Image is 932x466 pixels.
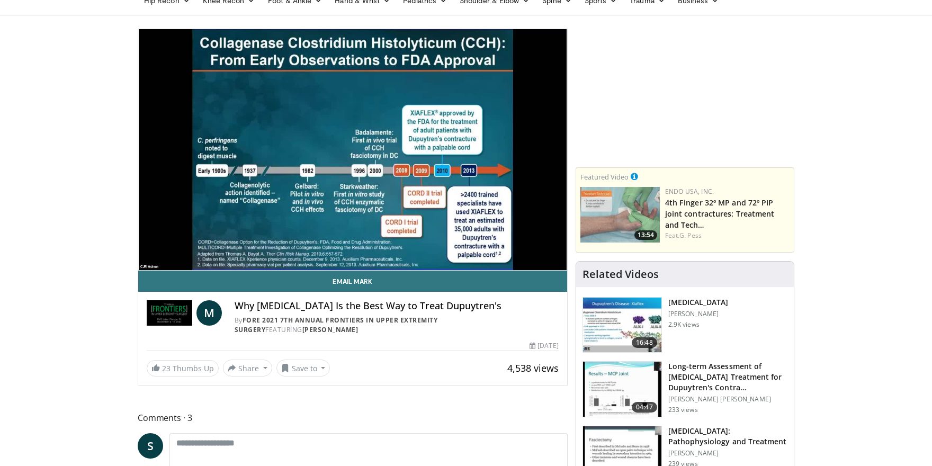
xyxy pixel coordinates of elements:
a: 04:47 Long-term Assessment of [MEDICAL_DATA] Treatment for Dupuytren's Contra… [PERSON_NAME] [PER... [582,361,787,417]
div: [DATE] [530,341,558,351]
a: 23 Thumbs Up [147,360,219,377]
h3: [MEDICAL_DATA]: Pathophysiology and Treatment [668,426,787,447]
span: 4,538 views [507,362,559,374]
div: By FEATURING [235,316,559,335]
span: 13:54 [634,230,657,240]
iframe: Advertisement [605,29,764,161]
small: Featured Video [580,172,629,182]
div: Feat. [665,231,790,240]
a: 4th Finger 32º MP and 72º PIP joint contractures: Treatment and Tech… [665,198,775,230]
h4: Why [MEDICAL_DATA] Is the Best Way to Treat Dupuytren's [235,300,559,312]
span: Comments 3 [138,411,568,425]
p: [PERSON_NAME] [PERSON_NAME] [668,395,787,404]
img: df76da42-88e9-456c-9474-e630a7cc5d98.150x105_q85_crop-smart_upscale.jpg [580,187,660,243]
span: 04:47 [632,402,657,413]
img: 3fbbb2fa-e69e-4b90-bc3b-51e117c01b6f.150x105_q85_crop-smart_upscale.jpg [583,362,661,417]
p: [PERSON_NAME] [668,310,729,318]
img: FORE 2021 7th Annual Frontiers in Upper Extremity Surgery [147,300,192,326]
button: Save to [276,360,330,377]
span: 16:48 [632,337,657,348]
a: Endo USA, Inc. [665,187,714,196]
p: 2.9K views [668,320,700,329]
h3: Long-term Assessment of [MEDICAL_DATA] Treatment for Dupuytren's Contra… [668,361,787,393]
a: 13:54 [580,187,660,243]
h4: Related Videos [582,268,659,281]
a: [PERSON_NAME] [302,325,359,334]
a: Email Mark [138,271,567,292]
p: [PERSON_NAME] [668,449,787,458]
a: M [196,300,222,326]
p: 233 views [668,406,698,414]
a: 16:48 [MEDICAL_DATA] [PERSON_NAME] 2.9K views [582,297,787,353]
a: S [138,433,163,459]
h3: [MEDICAL_DATA] [668,297,729,308]
button: Share [223,360,272,377]
a: G. Pess [679,231,702,240]
a: FORE 2021 7th Annual Frontiers in Upper Extremity Surgery [235,316,438,334]
span: 23 [162,363,171,373]
img: cf797503-c533-4c59-ad5a-348c20ecdce8.150x105_q85_crop-smart_upscale.jpg [583,298,661,353]
video-js: Video Player [138,29,567,271]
